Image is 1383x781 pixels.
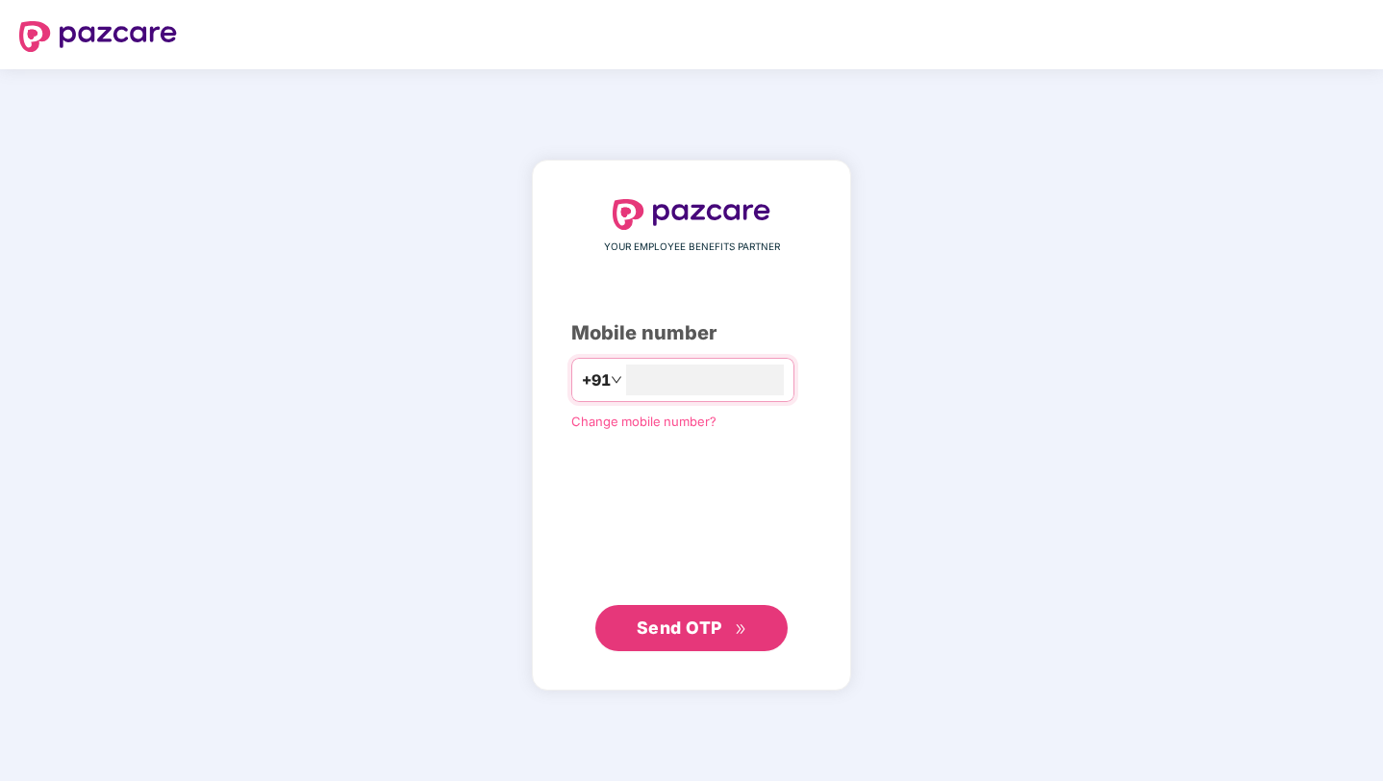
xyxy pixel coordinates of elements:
[571,318,812,348] div: Mobile number
[595,605,788,651] button: Send OTPdouble-right
[637,617,722,638] span: Send OTP
[735,623,747,636] span: double-right
[19,21,177,52] img: logo
[582,368,611,392] span: +91
[613,199,770,230] img: logo
[571,414,717,429] a: Change mobile number?
[604,239,780,255] span: YOUR EMPLOYEE BENEFITS PARTNER
[611,374,622,386] span: down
